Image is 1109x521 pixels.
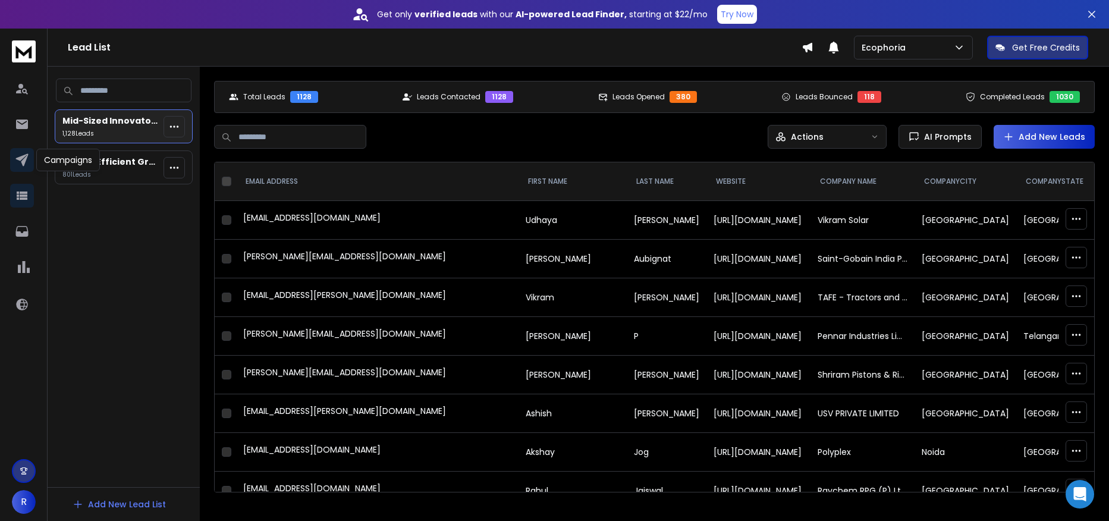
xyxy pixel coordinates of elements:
td: Raychem RPG (P) Ltd. [810,472,915,510]
td: Rahul [519,472,627,510]
button: AI Prompts [898,125,982,149]
td: TAFE - Tractors and Farm Equipment Limited [810,278,915,317]
td: Noida [915,433,1016,472]
td: [GEOGRAPHIC_DATA] [915,317,1016,356]
td: [PERSON_NAME] [519,356,627,394]
td: [URL][DOMAIN_NAME] [706,317,810,356]
td: Jaiswal [627,472,706,510]
td: Vikram Solar [810,201,915,240]
div: Campaigns [36,149,100,171]
div: [EMAIL_ADDRESS][PERSON_NAME][DOMAIN_NAME] [243,405,511,422]
td: [PERSON_NAME] [519,240,627,278]
h1: Lead List [68,40,802,55]
th: website [706,162,810,201]
td: [URL][DOMAIN_NAME] [706,240,810,278]
p: Get Free Credits [1012,42,1080,54]
td: Polyplex [810,433,915,472]
td: Shriram Pistons & Rings Ltd. [810,356,915,394]
th: EMAIL ADDRESS [236,162,519,201]
div: [PERSON_NAME][EMAIL_ADDRESS][DOMAIN_NAME] [243,250,511,267]
td: [GEOGRAPHIC_DATA] [915,472,1016,510]
td: [PERSON_NAME] [627,356,706,394]
td: [PERSON_NAME] [627,394,706,433]
td: [PERSON_NAME] [627,201,706,240]
td: [GEOGRAPHIC_DATA] [915,356,1016,394]
div: 380 [670,91,697,103]
button: Try Now [717,5,757,24]
button: Add New Leads [994,125,1095,149]
p: 801 Lead s [62,170,159,179]
div: 1128 [290,91,318,103]
td: [GEOGRAPHIC_DATA] [915,278,1016,317]
a: Add New Leads [1003,131,1085,143]
td: Ashish [519,394,627,433]
td: [URL][DOMAIN_NAME] [706,472,810,510]
button: R [12,490,36,514]
td: [URL][DOMAIN_NAME] [706,278,810,317]
td: Udhaya [519,201,627,240]
p: Completed Leads [980,92,1045,102]
td: [PERSON_NAME] [627,278,706,317]
p: Leads Bounced [796,92,853,102]
div: 1030 [1050,91,1080,103]
td: [URL][DOMAIN_NAME] [706,394,810,433]
td: [URL][DOMAIN_NAME] [706,201,810,240]
p: Total Leads [243,92,285,102]
th: LAST NAME [627,162,706,201]
p: Get only with our starting at $22/mo [377,8,708,20]
td: Jog [627,433,706,472]
td: [GEOGRAPHIC_DATA] [915,240,1016,278]
p: 1,128 Lead s [62,129,159,138]
div: [EMAIL_ADDRESS][DOMAIN_NAME] [243,212,511,228]
th: FIRST NAME [519,162,627,201]
p: Ecophoria [862,42,910,54]
div: Open Intercom Messenger [1066,480,1094,509]
div: [EMAIL_ADDRESS][DOMAIN_NAME] [243,444,511,460]
td: USV PRIVATE LIMITED [810,394,915,433]
p: Try Now [721,8,753,20]
th: Company Name [810,162,915,201]
td: Akshay [519,433,627,472]
p: ICP 04 | Efficient Growth Seeker | Blure/Hyd [62,156,159,168]
button: Get Free Credits [987,36,1088,59]
p: Leads Contacted [417,92,480,102]
td: [GEOGRAPHIC_DATA] [915,201,1016,240]
td: [PERSON_NAME] [519,317,627,356]
strong: AI-powered Lead Finder, [516,8,627,20]
td: P [627,317,706,356]
td: Aubignat [627,240,706,278]
td: [GEOGRAPHIC_DATA] [915,394,1016,433]
p: Leads Opened [612,92,665,102]
th: companyCity [915,162,1016,201]
p: Actions [791,131,824,143]
span: AI Prompts [919,131,972,143]
div: 1128 [485,91,513,103]
button: Add New Lead List [63,492,175,516]
td: [URL][DOMAIN_NAME] [706,433,810,472]
div: [EMAIL_ADDRESS][DOMAIN_NAME] [243,482,511,499]
div: [EMAIL_ADDRESS][PERSON_NAME][DOMAIN_NAME] [243,289,511,306]
strong: verified leads [414,8,477,20]
img: logo [12,40,36,62]
div: 118 [857,91,881,103]
p: Mid-Sized Innovator 1908 [62,115,159,127]
td: Vikram [519,278,627,317]
td: [URL][DOMAIN_NAME] [706,356,810,394]
div: [PERSON_NAME][EMAIL_ADDRESS][DOMAIN_NAME] [243,328,511,344]
td: Pennar Industries Limited [810,317,915,356]
td: Saint-Gobain India Private Limited - Glass Business [810,240,915,278]
div: [PERSON_NAME][EMAIL_ADDRESS][DOMAIN_NAME] [243,366,511,383]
